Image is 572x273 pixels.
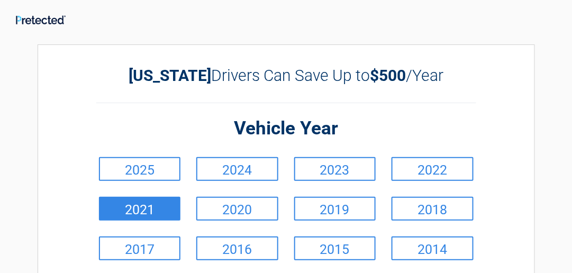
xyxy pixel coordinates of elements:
[294,157,376,181] a: 2023
[99,157,181,181] a: 2025
[96,66,476,85] h2: Drivers Can Save Up to /Year
[99,197,181,221] a: 2021
[96,116,476,141] h2: Vehicle Year
[196,236,278,260] a: 2016
[129,66,211,85] b: [US_STATE]
[16,15,66,24] img: Main Logo
[392,157,474,181] a: 2022
[196,157,278,181] a: 2024
[392,197,474,221] a: 2018
[99,236,181,260] a: 2017
[392,236,474,260] a: 2014
[294,197,376,221] a: 2019
[370,66,406,85] b: $500
[294,236,376,260] a: 2015
[196,197,278,221] a: 2020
